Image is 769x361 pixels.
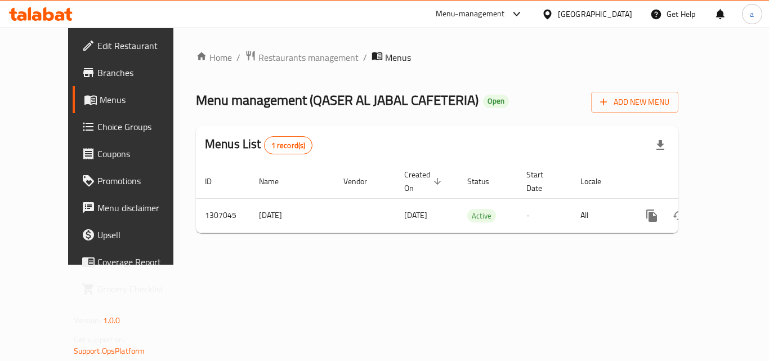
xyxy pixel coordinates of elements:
[100,93,187,106] span: Menus
[73,113,196,140] a: Choice Groups
[73,167,196,194] a: Promotions
[73,32,196,59] a: Edit Restaurant
[97,255,187,269] span: Coverage Report
[483,96,509,106] span: Open
[97,147,187,161] span: Coupons
[638,202,665,229] button: more
[196,164,755,233] table: enhanced table
[258,51,359,64] span: Restaurants management
[517,198,571,233] td: -
[558,8,632,20] div: [GEOGRAPHIC_DATA]
[73,59,196,86] a: Branches
[467,210,496,222] span: Active
[73,86,196,113] a: Menus
[73,194,196,221] a: Menu disclaimer
[580,175,616,188] span: Locale
[73,221,196,248] a: Upsell
[343,175,382,188] span: Vendor
[363,51,367,64] li: /
[404,208,427,222] span: [DATE]
[467,175,504,188] span: Status
[591,92,678,113] button: Add New Menu
[74,313,101,328] span: Version:
[385,51,411,64] span: Menus
[264,136,313,154] div: Total records count
[250,198,334,233] td: [DATE]
[196,50,678,65] nav: breadcrumb
[571,198,629,233] td: All
[97,228,187,242] span: Upsell
[259,175,293,188] span: Name
[73,140,196,167] a: Coupons
[73,248,196,275] a: Coverage Report
[245,50,359,65] a: Restaurants management
[196,87,479,113] span: Menu management ( QASER AL JABAL CAFETERIA )
[205,136,312,154] h2: Menus List
[647,132,674,159] div: Export file
[750,8,754,20] span: a
[97,39,187,52] span: Edit Restaurant
[265,140,312,151] span: 1 record(s)
[665,202,692,229] button: Change Status
[97,174,187,188] span: Promotions
[74,344,145,358] a: Support.OpsPlatform
[97,201,187,215] span: Menu disclaimer
[97,282,187,296] span: Grocery Checklist
[196,51,232,64] a: Home
[236,51,240,64] li: /
[73,275,196,302] a: Grocery Checklist
[97,66,187,79] span: Branches
[483,95,509,108] div: Open
[196,198,250,233] td: 1307045
[205,175,226,188] span: ID
[74,332,126,347] span: Get support on:
[103,313,120,328] span: 1.0.0
[629,164,755,199] th: Actions
[404,168,445,195] span: Created On
[526,168,558,195] span: Start Date
[600,95,669,109] span: Add New Menu
[436,7,505,21] div: Menu-management
[97,120,187,133] span: Choice Groups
